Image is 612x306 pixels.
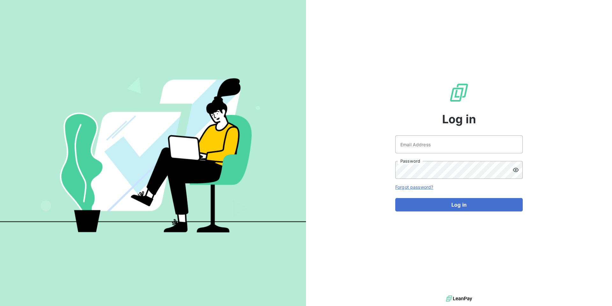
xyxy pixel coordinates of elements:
img: LeanPay Logo [449,82,469,103]
input: placeholder [395,135,523,153]
button: Log in [395,198,523,211]
span: Log in [442,111,476,128]
a: Forgot password? [395,184,433,190]
img: logo [446,294,472,303]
